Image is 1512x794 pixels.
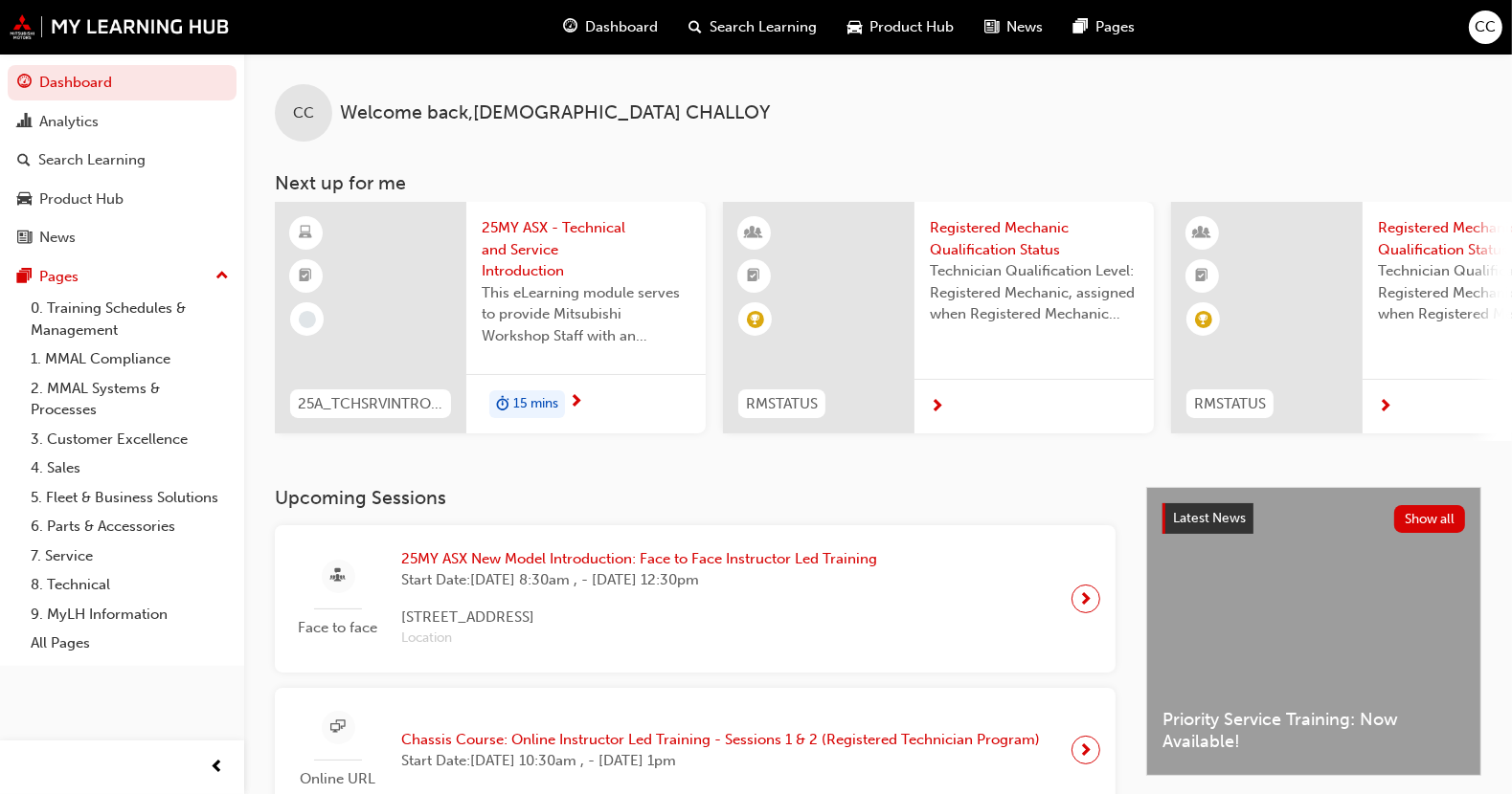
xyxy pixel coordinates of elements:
span: News [1007,16,1044,38]
a: All Pages [23,629,237,658]
a: news-iconNews [970,8,1059,47]
img: mmal [10,14,230,39]
span: pages-icon [1074,15,1089,39]
span: 25MY ASX New Model Introduction: Face to Face Instructor Led Training [401,548,877,570]
span: search-icon [689,15,703,39]
span: CC [293,102,314,124]
span: Product Hub [870,16,955,38]
span: next-icon [1079,737,1094,763]
a: News [8,220,237,255]
span: [STREET_ADDRESS] [401,607,877,629]
a: 8. Technical [23,570,237,600]
a: 7. Service [23,541,237,571]
a: search-iconSearch Learning [674,8,833,47]
span: CC [1476,16,1497,38]
span: next-icon [1079,585,1094,612]
a: 1. MMAL Compliance [23,344,237,374]
span: sessionType_ONLINE_URL-icon [331,716,346,739]
span: guage-icon [564,15,578,39]
button: DashboardAnalyticsSearch LearningProduct HubNews [8,61,237,259]
span: learningRecordVerb_ACHIEVE-icon [1195,311,1212,328]
a: 9. MyLH Information [23,600,237,629]
span: booktick-icon [1196,264,1209,289]
span: 25A_TCHSRVINTRO_M [298,393,443,415]
span: 15 mins [513,393,558,415]
span: 25MY ASX - Technical and Service Introduction [482,217,690,282]
span: booktick-icon [748,264,761,289]
a: RMSTATUSRegistered Mechanic Qualification StatusTechnician Qualification Level: Registered Mechan... [723,202,1154,433]
span: Welcome back , [DEMOGRAPHIC_DATA] CHALLOY [340,102,770,124]
span: duration-icon [496,392,509,417]
a: 3. Customer Excellence [23,425,237,454]
h3: Next up for me [244,172,1512,194]
span: learningRecordVerb_ACHIEVE-icon [747,311,764,328]
a: Face to face25MY ASX New Model Introduction: Face to Face Instructor Led TrainingStart Date:[DATE... [290,540,1100,657]
span: chart-icon [17,114,32,131]
div: Search Learning [38,149,146,171]
div: Product Hub [39,188,124,210]
span: Technician Qualification Level: Registered Mechanic, assigned when Registered Mechanic modules ha... [930,260,1139,325]
button: Pages [8,259,237,295]
a: Product Hub [8,182,237,217]
h3: Upcoming Sessions [275,487,1116,509]
span: learningResourceType_INSTRUCTOR_LED-icon [1196,221,1209,246]
span: news-icon [17,230,32,247]
a: 6. Parts & Accessories [23,512,237,541]
a: car-iconProduct Hub [833,8,970,47]
span: Search Learning [711,16,818,38]
a: 25A_TCHSRVINTRO_M25MY ASX - Technical and Service IntroductionThis eLearning module serves to pro... [275,202,706,433]
div: Pages [39,266,79,288]
span: learningRecordVerb_NONE-icon [299,311,316,328]
span: Registered Mechanic Qualification Status [930,217,1139,260]
span: up-icon [215,264,229,289]
span: pages-icon [17,269,32,286]
a: pages-iconPages [1059,8,1151,47]
button: CC [1469,11,1502,44]
a: 4. Sales [23,453,237,483]
span: next-icon [569,394,583,411]
span: Start Date: [DATE] 10:30am , - [DATE] 1pm [401,750,1040,772]
span: Start Date: [DATE] 8:30am , - [DATE] 12:30pm [401,569,877,591]
span: Priority Service Training: Now Available! [1162,709,1465,752]
a: Dashboard [8,65,237,100]
a: 2. MMAL Systems & Processes [23,374,237,425]
span: news-icon [985,15,1000,39]
span: Online URL [290,768,386,790]
div: News [39,227,76,249]
span: learningResourceType_INSTRUCTOR_LED-icon [748,221,761,246]
span: sessionType_FACE_TO_FACE-icon [331,564,346,588]
span: guage-icon [17,75,32,92]
span: car-icon [848,15,863,39]
span: next-icon [1378,399,1392,416]
a: Latest NewsShow allPriority Service Training: Now Available! [1146,487,1481,776]
a: guage-iconDashboard [549,8,674,47]
span: car-icon [17,191,32,209]
a: 0. Training Schedules & Management [23,294,237,344]
a: Analytics [8,104,237,140]
span: This eLearning module serves to provide Mitsubishi Workshop Staff with an introduction to the 25M... [482,282,690,347]
span: Chassis Course: Online Instructor Led Training - Sessions 1 & 2 (Registered Technician Program) [401,729,1040,751]
a: 5. Fleet & Business Solutions [23,483,237,513]
span: Latest News [1173,510,1246,526]
span: next-icon [930,399,944,416]
span: Location [401,628,877,650]
span: prev-icon [211,756,225,780]
span: search-icon [17,152,31,169]
button: Show all [1394,505,1466,533]
span: Dashboard [586,16,659,38]
a: Latest NewsShow all [1162,503,1465,534]
span: booktick-icon [300,264,313,289]
span: Pages [1096,16,1136,38]
span: Face to face [290,617,386,639]
a: Search Learning [8,143,237,178]
span: RMSTATUS [746,393,818,415]
span: learningResourceType_ELEARNING-icon [300,221,313,246]
span: RMSTATUS [1194,393,1266,415]
div: Analytics [39,111,99,133]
